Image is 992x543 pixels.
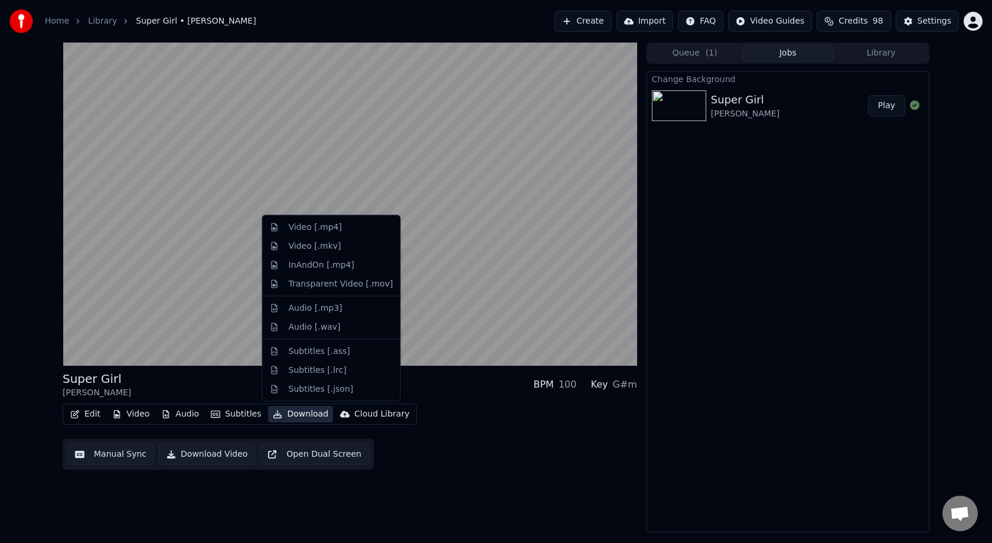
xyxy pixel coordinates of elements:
[648,45,742,62] button: Queue
[942,496,978,531] div: Open chat
[834,45,928,62] button: Library
[817,11,890,32] button: Credits98
[559,378,577,392] div: 100
[66,406,105,422] button: Edit
[67,444,154,465] button: Manual Sync
[289,222,342,233] div: Video [.mp4]
[868,95,905,116] button: Play
[590,378,608,392] div: Key
[289,345,350,357] div: Subtitles [.ass]
[260,444,369,465] button: Open Dual Screen
[918,15,951,27] div: Settings
[289,302,342,314] div: Audio [.mp3]
[612,378,637,392] div: G#m
[742,45,835,62] button: Jobs
[647,71,929,86] div: Change Background
[206,406,266,422] button: Subtitles
[268,406,333,422] button: Download
[896,11,959,32] button: Settings
[289,259,355,271] div: InAndOn [.mp4]
[873,15,883,27] span: 98
[711,92,779,108] div: Super Girl
[678,11,723,32] button: FAQ
[159,444,255,465] button: Download Video
[107,406,154,422] button: Video
[554,11,612,32] button: Create
[289,383,354,395] div: Subtitles [.json]
[63,387,131,399] div: [PERSON_NAME]
[838,15,867,27] span: Credits
[354,408,409,420] div: Cloud Library
[45,15,69,27] a: Home
[156,406,204,422] button: Audio
[728,11,812,32] button: Video Guides
[136,15,256,27] span: Super Girl • [PERSON_NAME]
[63,370,131,387] div: Super Girl
[533,378,553,392] div: BPM
[289,278,393,290] div: Transparent Video [.mov]
[289,240,341,252] div: Video [.mkv]
[706,47,717,59] span: ( 1 )
[289,321,341,333] div: Audio [.wav]
[616,11,673,32] button: Import
[711,108,779,120] div: [PERSON_NAME]
[45,15,256,27] nav: breadcrumb
[289,364,347,376] div: Subtitles [.lrc]
[88,15,117,27] a: Library
[9,9,33,33] img: youka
